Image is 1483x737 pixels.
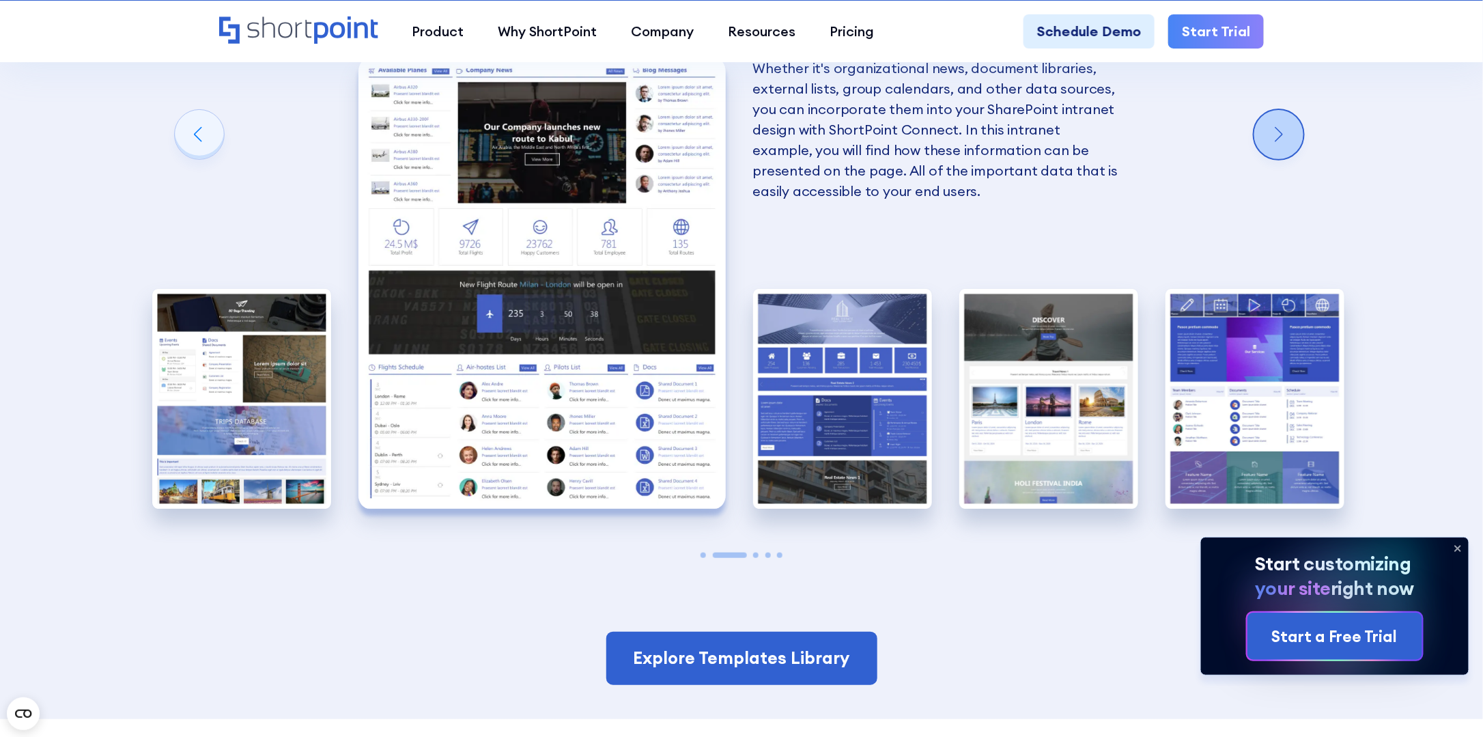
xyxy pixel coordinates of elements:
a: Home [219,16,378,46]
div: 2 / 5 [358,58,726,509]
iframe: Chat Widget [1415,671,1483,737]
img: Best SharePoint Intranet Site Designs [152,289,331,509]
span: Go to slide 4 [765,553,771,558]
span: Go to slide 5 [777,553,782,558]
img: HR SharePoint site example for Homepage [358,58,726,509]
a: Start Trial [1168,14,1264,48]
button: Open CMP widget [7,697,40,730]
div: 1 / 5 [152,289,331,509]
img: HR SharePoint site example for documents [1166,289,1344,509]
span: Go to slide 2 [713,553,747,558]
div: Next slide [1254,110,1303,159]
a: Company [615,14,711,48]
img: SharePoint Communication site example for news [959,289,1138,509]
div: Product [412,21,464,42]
div: Pricing [830,21,875,42]
div: 3 / 5 [753,289,932,509]
span: Go to slide 1 [701,553,706,558]
a: Explore Templates Library [606,632,877,685]
a: Product [395,14,481,48]
p: Whether it's organizational news, document libraries, external lists, group calendars, and other ... [753,58,1120,201]
div: Resources [729,21,796,42]
div: Company [632,21,694,42]
span: Go to slide 3 [753,553,759,558]
a: Resources [711,14,813,48]
a: Why ShortPoint [481,14,615,48]
a: Schedule Demo [1023,14,1155,48]
img: Internal SharePoint site example for company policy [753,289,932,509]
a: Start a Free Trial [1247,613,1422,660]
div: Start a Free Trial [1272,625,1398,648]
div: Previous slide [175,110,224,159]
div: 5 / 5 [1166,289,1344,509]
div: Why ShortPoint [498,21,597,42]
div: 4 / 5 [959,289,1138,509]
a: Pricing [813,14,892,48]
